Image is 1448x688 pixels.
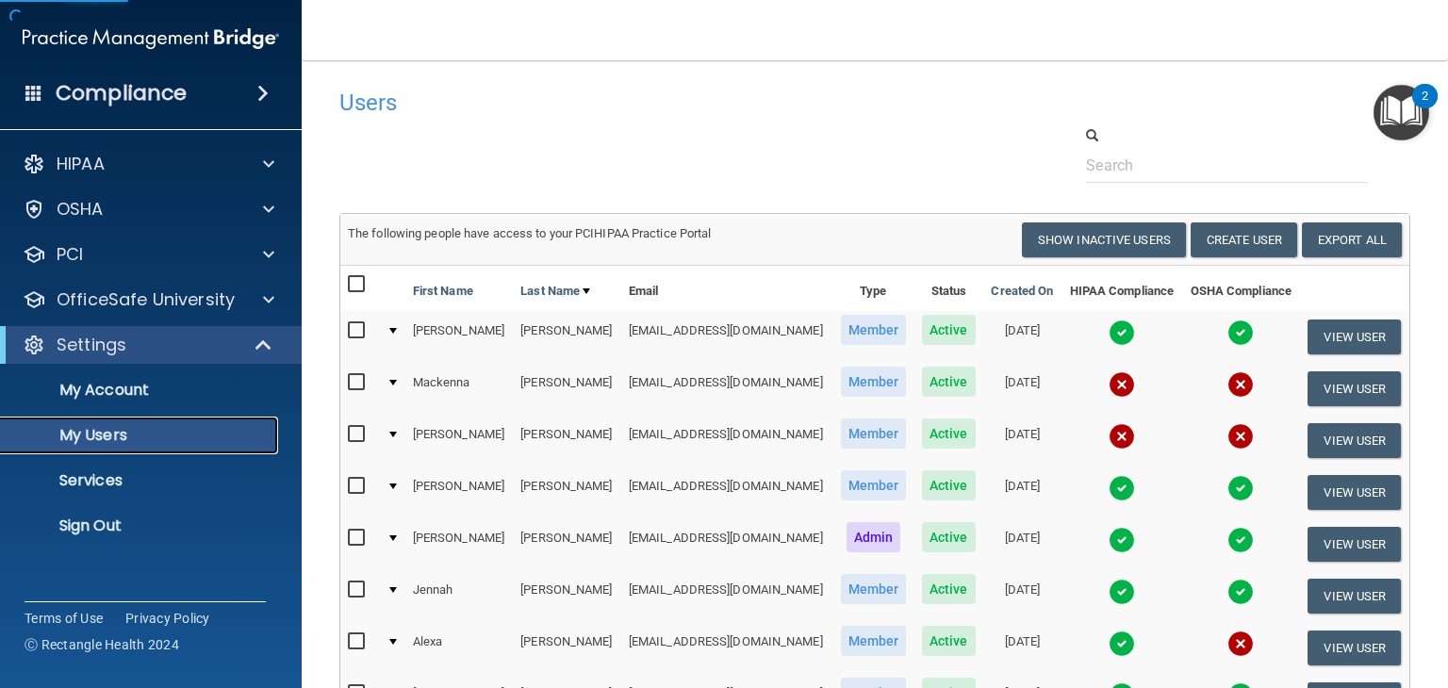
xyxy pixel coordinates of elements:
img: PMB logo [23,20,279,57]
td: [EMAIL_ADDRESS][DOMAIN_NAME] [621,311,832,363]
img: tick.e7d51cea.svg [1109,475,1135,501]
td: [EMAIL_ADDRESS][DOMAIN_NAME] [621,570,832,622]
button: View User [1308,631,1401,665]
input: Search [1086,148,1368,183]
img: tick.e7d51cea.svg [1109,527,1135,553]
a: OSHA [23,198,274,221]
span: Member [841,367,907,397]
img: tick.e7d51cea.svg [1227,319,1254,346]
span: Member [841,418,907,449]
td: Mackenna [405,363,514,415]
button: View User [1308,423,1401,458]
span: The following people have access to your PCIHIPAA Practice Portal [348,226,712,240]
button: Open Resource Center, 2 new notifications [1374,85,1429,140]
p: OfficeSafe University [57,288,235,311]
a: HIPAA [23,153,274,175]
img: cross.ca9f0e7f.svg [1109,423,1135,450]
td: [PERSON_NAME] [513,570,621,622]
td: [DATE] [983,570,1061,622]
p: Settings [57,334,126,356]
p: My Users [12,426,270,445]
td: [DATE] [983,467,1061,518]
span: Active [922,574,976,604]
h4: Users [339,90,952,115]
div: 2 [1422,96,1428,121]
span: Admin [847,522,901,552]
p: HIPAA [57,153,105,175]
td: Jennah [405,570,514,622]
td: [EMAIL_ADDRESS][DOMAIN_NAME] [621,363,832,415]
a: PCI [23,243,274,266]
p: Sign Out [12,516,270,535]
td: [DATE] [983,622,1061,674]
p: PCI [57,243,83,266]
th: HIPAA Compliance [1061,266,1182,311]
td: [PERSON_NAME] [405,415,514,467]
th: Type [832,266,914,311]
img: tick.e7d51cea.svg [1227,579,1254,605]
p: My Account [12,381,270,400]
a: OfficeSafe University [23,288,274,311]
img: cross.ca9f0e7f.svg [1227,423,1254,450]
a: Created On [991,280,1053,303]
td: Alexa [405,622,514,674]
th: Email [621,266,832,311]
img: tick.e7d51cea.svg [1109,579,1135,605]
td: [PERSON_NAME] [513,311,621,363]
button: View User [1308,319,1401,354]
a: Settings [23,334,273,356]
button: View User [1308,579,1401,614]
td: [PERSON_NAME] [513,518,621,570]
td: [PERSON_NAME] [513,363,621,415]
span: Ⓒ Rectangle Health 2024 [25,635,179,654]
span: Active [922,626,976,656]
span: Member [841,574,907,604]
button: View User [1308,527,1401,562]
span: Active [922,418,976,449]
td: [DATE] [983,518,1061,570]
th: OSHA Compliance [1182,266,1300,311]
a: Export All [1302,222,1402,257]
img: cross.ca9f0e7f.svg [1227,631,1254,657]
span: Active [922,522,976,552]
td: [PERSON_NAME] [405,518,514,570]
a: Last Name [520,280,590,303]
td: [DATE] [983,415,1061,467]
span: Active [922,315,976,345]
span: Member [841,626,907,656]
td: [PERSON_NAME] [513,622,621,674]
button: View User [1308,475,1401,510]
td: [PERSON_NAME] [405,311,514,363]
span: Active [922,470,976,500]
img: tick.e7d51cea.svg [1227,475,1254,501]
button: Show Inactive Users [1022,222,1186,257]
td: [DATE] [983,363,1061,415]
img: tick.e7d51cea.svg [1109,631,1135,657]
button: Create User [1191,222,1297,257]
img: cross.ca9f0e7f.svg [1227,371,1254,398]
h4: Compliance [56,80,187,106]
td: [EMAIL_ADDRESS][DOMAIN_NAME] [621,518,832,570]
td: [EMAIL_ADDRESS][DOMAIN_NAME] [621,622,832,674]
td: [PERSON_NAME] [513,415,621,467]
p: Services [12,471,270,490]
td: [EMAIL_ADDRESS][DOMAIN_NAME] [621,415,832,467]
p: OSHA [57,198,104,221]
td: [EMAIL_ADDRESS][DOMAIN_NAME] [621,467,832,518]
span: Active [922,367,976,397]
a: Terms of Use [25,609,103,628]
span: Member [841,470,907,500]
a: Privacy Policy [125,609,210,628]
img: tick.e7d51cea.svg [1227,527,1254,553]
a: First Name [413,280,473,303]
td: [PERSON_NAME] [405,467,514,518]
span: Member [841,315,907,345]
img: tick.e7d51cea.svg [1109,319,1135,346]
td: [PERSON_NAME] [513,467,621,518]
td: [DATE] [983,311,1061,363]
th: Status [914,266,983,311]
img: cross.ca9f0e7f.svg [1109,371,1135,398]
button: View User [1308,371,1401,406]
